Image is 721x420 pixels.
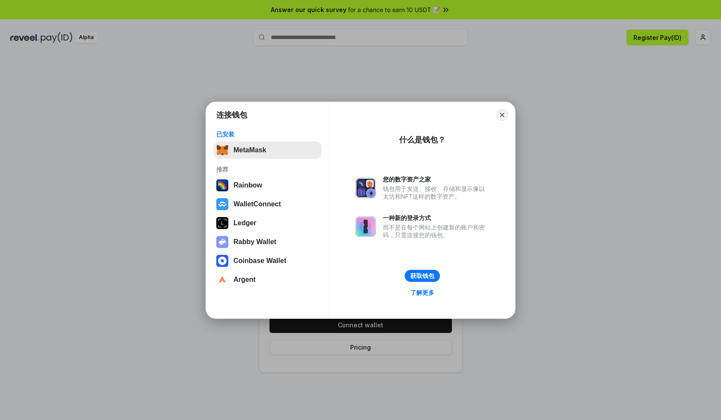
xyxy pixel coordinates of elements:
[410,272,434,280] div: 获取钱包
[216,144,228,156] img: svg+xml,%3Csvg%20fill%3D%22none%22%20height%3D%2233%22%20viewBox%3D%220%200%2035%2033%22%20width%...
[383,175,489,183] div: 您的数字资产之家
[233,219,256,227] div: Ledger
[410,289,434,296] div: 了解更多
[216,255,228,267] img: svg+xml,%3Csvg%20width%3D%2228%22%20height%3D%2228%22%20viewBox%3D%220%200%2028%2028%22%20fill%3D...
[233,146,266,154] div: MetaMask
[233,200,281,208] div: WalletConnect
[399,135,445,145] div: 什么是钱包？
[216,130,319,138] div: 已安装
[216,236,228,248] img: svg+xml,%3Csvg%20xmlns%3D%22http%3A%2F%2Fwww.w3.org%2F2000%2Fsvg%22%20fill%3D%22none%22%20viewBox...
[383,185,489,200] div: 钱包用于发送、接收、存储和显示像以太坊和NFT这样的数字资产。
[216,110,247,120] h1: 连接钱包
[383,224,489,239] div: 而不是在每个网站上创建新的账户和密码，只需连接您的钱包。
[216,179,228,191] img: svg+xml,%3Csvg%20width%3D%22120%22%20height%3D%22120%22%20viewBox%3D%220%200%20120%20120%22%20fil...
[214,142,321,159] button: MetaMask
[214,215,321,232] button: Ledger
[355,216,376,237] img: svg+xml,%3Csvg%20xmlns%3D%22http%3A%2F%2Fwww.w3.org%2F2000%2Fsvg%22%20fill%3D%22none%22%20viewBox...
[383,214,489,222] div: 一种新的登录方式
[496,109,508,121] button: Close
[355,178,376,198] img: svg+xml,%3Csvg%20xmlns%3D%22http%3A%2F%2Fwww.w3.org%2F2000%2Fsvg%22%20fill%3D%22none%22%20viewBox...
[233,257,286,265] div: Coinbase Wallet
[405,287,439,298] a: 了解更多
[214,177,321,194] button: Rainbow
[214,233,321,251] button: Rabby Wallet
[216,166,319,173] div: 推荐
[233,181,262,189] div: Rainbow
[216,198,228,210] img: svg+xml,%3Csvg%20width%3D%2228%22%20height%3D%2228%22%20viewBox%3D%220%200%2028%2028%22%20fill%3D...
[214,252,321,269] button: Coinbase Wallet
[405,270,440,282] button: 获取钱包
[216,274,228,286] img: svg+xml,%3Csvg%20width%3D%2228%22%20height%3D%2228%22%20viewBox%3D%220%200%2028%2028%22%20fill%3D...
[214,196,321,213] button: WalletConnect
[214,271,321,288] button: Argent
[233,276,256,284] div: Argent
[216,217,228,229] img: svg+xml,%3Csvg%20xmlns%3D%22http%3A%2F%2Fwww.w3.org%2F2000%2Fsvg%22%20width%3D%2228%22%20height%3...
[233,238,276,246] div: Rabby Wallet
